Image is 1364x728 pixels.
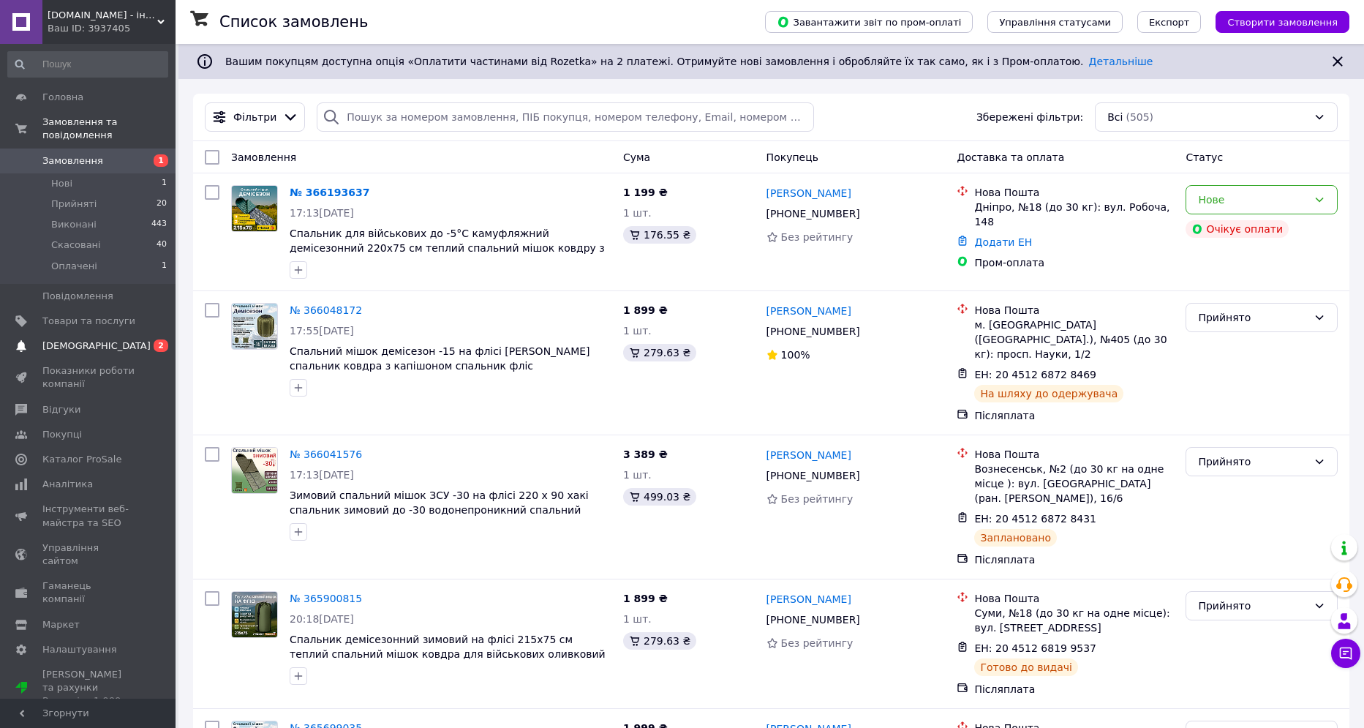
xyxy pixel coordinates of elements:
[232,304,277,349] img: Фото товару
[162,260,167,273] span: 1
[51,198,97,211] span: Прийняті
[42,315,135,328] span: Товари та послуги
[42,668,135,708] span: [PERSON_NAME] та рахунки
[290,228,605,269] a: Спальник для військових до -5°С камуфляжний демісезонний 220х75 см теплий спальний мішок ковдру з...
[290,634,606,675] a: Спальник демісезонний зимовий на флісі 215х75 см теплий спальний мішок ковдра для військових олив...
[766,448,851,462] a: [PERSON_NAME]
[999,17,1111,28] span: Управління статусами
[162,177,167,190] span: 1
[290,593,362,604] a: № 365900815
[290,489,589,530] a: Зимовий спальний мішок ЗСУ -30 на флісі 220 х 90 хакі спальник зимовий до -30 водонепроникний спа...
[957,151,1064,163] span: Доставка та оплата
[623,325,652,337] span: 1 шт.
[987,11,1123,33] button: Управління статусами
[231,447,278,494] a: Фото товару
[42,364,135,391] span: Показники роботи компанії
[766,304,851,318] a: [PERSON_NAME]
[231,591,278,638] a: Фото товару
[42,453,121,466] span: Каталог ProSale
[1198,309,1308,326] div: Прийнято
[623,304,668,316] span: 1 899 ₴
[1186,151,1223,163] span: Статус
[1216,11,1349,33] button: Створити замовлення
[781,349,810,361] span: 100%
[42,478,93,491] span: Аналітика
[974,369,1096,380] span: ЕН: 20 4512 6872 8469
[623,187,668,198] span: 1 199 ₴
[42,91,83,104] span: Головна
[233,110,276,124] span: Фільтри
[623,469,652,481] span: 1 шт.
[974,200,1174,229] div: Дніпро, №18 (до 30 кг): вул. Робоча, 148
[290,613,354,625] span: 20:18[DATE]
[777,15,961,29] span: Завантажити звіт по пром-оплаті
[974,682,1174,697] div: Післяплата
[623,151,650,163] span: Cума
[976,110,1083,124] span: Збережені фільтри:
[765,11,973,33] button: Завантажити звіт по пром-оплаті
[42,503,135,529] span: Інструменти веб-майстра та SEO
[42,290,113,303] span: Повідомлення
[974,318,1174,361] div: м. [GEOGRAPHIC_DATA] ([GEOGRAPHIC_DATA].), №405 (до 30 кг): просп. Науки, 1/2
[974,447,1174,462] div: Нова Пошта
[781,637,854,649] span: Без рейтингу
[290,449,362,460] a: № 366041576
[974,658,1078,676] div: Готово до видачі
[974,236,1032,248] a: Додати ЕН
[290,325,354,337] span: 17:55[DATE]
[766,186,851,200] a: [PERSON_NAME]
[1331,639,1360,668] button: Чат з покупцем
[1201,15,1349,27] a: Створити замовлення
[290,345,590,372] a: Спальний мішок демісезон -15 на флісі [PERSON_NAME] спальник ковдра з капішоном спальник фліс
[974,552,1174,567] div: Післяплата
[623,226,696,244] div: 176.55 ₴
[764,465,863,486] div: [PHONE_NUMBER]
[42,643,117,656] span: Налаштування
[42,579,135,606] span: Гаманець компанії
[7,51,168,78] input: Пошук
[974,462,1174,506] div: Вознесенськ, №2 (до 30 кг на одне місце ): вул. [GEOGRAPHIC_DATA] (ран. [PERSON_NAME]), 16/6
[974,529,1057,547] div: Заплановано
[974,303,1174,318] div: Нова Пошта
[974,642,1096,654] span: ЕН: 20 4512 6819 9537
[1198,598,1308,614] div: Прийнято
[232,592,277,637] img: Фото товару
[290,187,369,198] a: № 366193637
[290,207,354,219] span: 17:13[DATE]
[51,177,72,190] span: Нові
[1126,111,1153,123] span: (505)
[1149,17,1190,28] span: Експорт
[1198,192,1308,208] div: Нове
[48,9,157,22] span: GoForest.shop - інтернет-магазин туристичного спорядження
[1137,11,1202,33] button: Експорт
[51,239,101,252] span: Скасовані
[623,613,652,625] span: 1 шт.
[623,449,668,460] span: 3 389 ₴
[48,22,176,35] div: Ваш ID: 3937405
[974,591,1174,606] div: Нова Пошта
[317,102,814,132] input: Пошук за номером замовлення, ПІБ покупця, номером телефону, Email, номером накладної
[42,116,176,142] span: Замовлення та повідомлення
[766,151,818,163] span: Покупець
[154,154,168,167] span: 1
[623,632,696,650] div: 279.63 ₴
[42,618,80,631] span: Маркет
[1227,17,1338,28] span: Створити замовлення
[42,154,103,168] span: Замовлення
[974,185,1174,200] div: Нова Пошта
[623,207,652,219] span: 1 шт.
[1186,220,1289,238] div: Очікує оплати
[764,203,863,224] div: [PHONE_NUMBER]
[51,260,97,273] span: Оплачені
[764,321,863,342] div: [PHONE_NUMBER]
[623,488,696,506] div: 499.03 ₴
[232,448,277,493] img: Фото товару
[781,493,854,505] span: Без рейтингу
[974,513,1096,525] span: ЕН: 20 4512 6872 8431
[623,593,668,604] span: 1 899 ₴
[42,403,80,416] span: Відгуки
[290,469,354,481] span: 17:13[DATE]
